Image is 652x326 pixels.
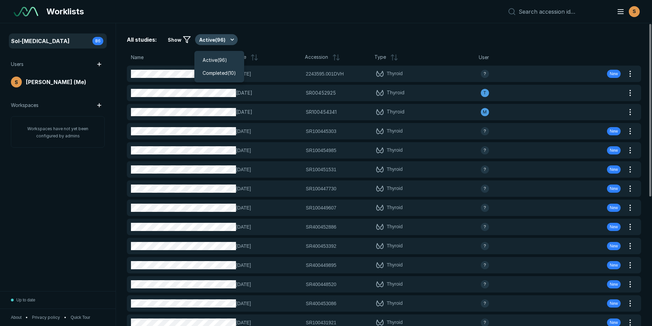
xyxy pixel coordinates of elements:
[610,224,618,230] span: New
[92,37,103,45] div: 86
[236,89,302,97] span: [DATE]
[127,276,625,293] button: [DATE]SR400448520Thyroidavatar-nameNew
[306,281,337,288] span: SR400448520
[127,104,625,120] a: [DATE]SR100454341Thyroidavatar-name
[484,71,486,77] span: ?
[306,108,337,116] span: SR100454341
[306,166,337,173] span: SR100451531
[127,238,625,254] button: [DATE]SR400453392Thyroidavatar-nameNew
[607,165,621,174] div: New
[607,185,621,193] div: New
[387,223,403,231] span: Thyroid
[484,262,486,268] span: ?
[481,127,489,135] div: avatar-name
[629,6,640,17] div: avatar-name
[387,165,403,174] span: Thyroid
[610,320,618,326] span: New
[236,300,302,307] span: [DATE]
[481,223,489,231] div: avatar-name
[484,300,486,307] span: ?
[127,142,625,159] button: [DATE]SR100454985Thyroidavatar-nameNew
[236,166,302,173] span: [DATE]
[387,280,403,288] span: Thyroid
[610,262,618,268] span: New
[481,108,489,116] div: avatar-name
[10,34,106,48] a: Sol-[MEDICAL_DATA]86
[236,204,302,212] span: [DATE]
[127,257,625,273] button: [DATE]SR400449895Thyroidavatar-nameNew
[203,69,236,77] span: Completed ( 10 )
[483,109,487,115] span: M
[306,185,337,192] span: SR100447730
[11,77,22,87] div: avatar-name
[203,56,227,64] span: Active ( 96 )
[610,166,618,173] span: New
[607,223,621,231] div: New
[610,300,618,307] span: New
[484,186,486,192] span: ?
[11,101,39,109] span: Workspaces
[387,185,403,193] span: Thyroid
[633,8,636,15] span: S
[387,127,403,135] span: Thyroid
[610,71,618,77] span: New
[27,126,88,138] span: Workspaces have not yet been configured by admins
[479,54,489,61] span: User
[10,75,106,89] a: avatar-name[PERSON_NAME] (Me)
[481,89,489,97] div: avatar-name
[11,291,35,309] button: Up to date
[306,261,337,269] span: SR400449895
[484,224,486,230] span: ?
[46,5,84,18] span: Worklists
[607,70,621,78] div: New
[32,314,60,321] a: Privacy policy
[610,128,618,134] span: New
[127,219,625,235] button: [DATE]SR400452886Thyroidavatar-nameNew
[610,186,618,192] span: New
[14,7,38,16] img: See-Mode Logo
[195,34,238,45] button: Active(96)
[306,89,336,97] span: SR00452925
[607,204,621,212] div: New
[127,123,625,139] button: [DATE]SR100445303Thyroidavatar-nameNew
[484,281,486,287] span: ?
[481,70,489,78] div: avatar-name
[519,8,608,15] input: Search accession id…
[610,281,618,287] span: New
[306,70,344,78] span: 2243595.001DVH
[484,166,486,173] span: ?
[11,314,21,321] button: About
[127,85,625,101] a: [DATE]SR00452925Thyroidavatar-name
[481,146,489,154] div: avatar-name
[16,297,35,303] span: Up to date
[484,205,486,211] span: ?
[168,36,181,43] span: Show
[481,261,489,269] div: avatar-name
[483,90,486,96] span: T
[484,147,486,153] span: ?
[71,314,90,321] button: Quick Tour
[11,60,24,68] span: Users
[387,261,403,269] span: Thyroid
[236,108,302,116] span: [DATE]
[612,5,641,18] button: avatar-name
[236,223,302,231] span: [DATE]
[15,79,18,86] span: S
[194,51,244,82] div: Active(96)
[236,242,302,250] span: [DATE]
[131,54,144,61] span: Name
[236,127,302,135] span: [DATE]
[481,185,489,193] div: avatar-name
[607,280,621,288] div: New
[607,127,621,135] div: New
[64,314,66,321] span: •
[95,38,101,44] span: 86
[484,128,486,134] span: ?
[610,147,618,153] span: New
[484,243,486,249] span: ?
[236,261,302,269] span: [DATE]
[610,243,618,249] span: New
[481,204,489,212] div: avatar-name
